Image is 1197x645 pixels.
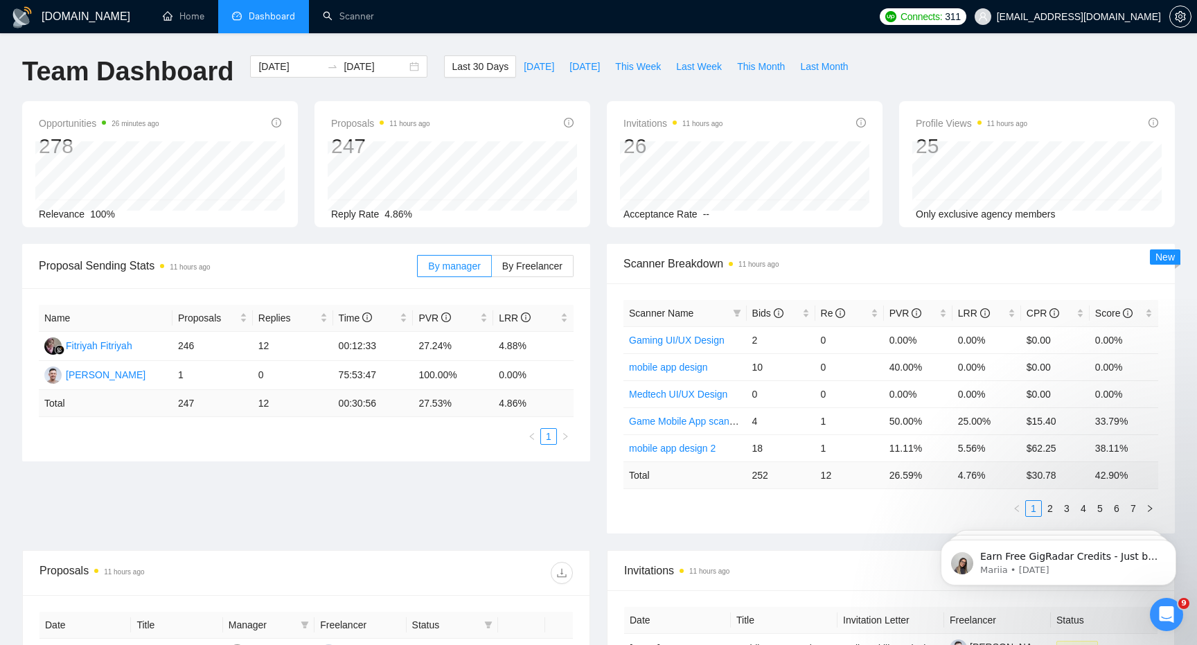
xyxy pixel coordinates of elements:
span: [DATE] [569,59,600,74]
td: 75:53:47 [333,361,414,390]
button: Last 30 Days [444,55,516,78]
span: CPR [1027,308,1059,319]
time: 11 hours ago [389,120,429,127]
td: 4.88% [493,332,574,361]
li: 2 [1042,500,1058,517]
td: 42.90 % [1090,461,1158,488]
li: Previous Page [1009,500,1025,517]
button: left [524,428,540,445]
span: Score [1095,308,1133,319]
span: left [1013,504,1021,513]
span: filter [733,309,741,317]
th: Invitation Letter [837,607,944,634]
td: 00:12:33 [333,332,414,361]
time: 11 hours ago [987,120,1027,127]
a: Medtech UI/UX Design [629,389,727,400]
span: info-circle [912,308,921,318]
td: 12 [815,461,884,488]
span: Opportunities [39,115,159,132]
span: Status [412,617,479,633]
button: setting [1169,6,1191,28]
span: setting [1170,11,1191,22]
iframe: Intercom live chat [1150,598,1183,631]
td: $ 30.78 [1021,461,1090,488]
span: Acceptance Rate [623,209,698,220]
span: info-circle [1149,118,1158,127]
span: 100% [90,209,115,220]
li: 3 [1058,500,1075,517]
span: filter [730,303,744,324]
span: 4.86% [384,209,412,220]
h1: Team Dashboard [22,55,233,88]
span: New [1155,251,1175,263]
button: Last Week [668,55,729,78]
td: 50.00% [884,407,952,434]
a: 1 [541,429,556,444]
a: 6 [1109,501,1124,516]
th: Replies [253,305,333,332]
li: Next Page [557,428,574,445]
span: Only exclusive agency members [916,209,1056,220]
a: mobile app design [629,362,708,373]
span: user [978,12,988,21]
div: 247 [331,133,430,159]
td: 0 [815,353,884,380]
td: 0.00% [1090,326,1158,353]
td: 0.00% [884,326,952,353]
td: 12 [253,390,333,417]
span: dashboard [232,11,242,21]
a: Gaming UI/UX Design [629,335,725,346]
a: searchScanner [323,10,374,22]
time: 11 hours ago [738,260,779,268]
a: 1 [1026,501,1041,516]
button: download [551,562,573,584]
td: 0 [253,361,333,390]
button: left [1009,500,1025,517]
span: info-circle [1049,308,1059,318]
span: info-circle [856,118,866,127]
button: [DATE] [516,55,562,78]
button: This Month [729,55,792,78]
td: 247 [172,390,253,417]
span: Proposal Sending Stats [39,257,417,274]
button: This Week [608,55,668,78]
button: [DATE] [562,55,608,78]
span: Dashboard [249,10,295,22]
th: Freelancer [314,612,406,639]
span: to [327,61,338,72]
li: 1 [540,428,557,445]
span: download [551,567,572,578]
span: Last 30 Days [452,59,508,74]
a: 2 [1043,501,1058,516]
li: 7 [1125,500,1142,517]
td: 1 [172,361,253,390]
td: 4.86 % [493,390,574,417]
td: 0 [747,380,815,407]
span: This Week [615,59,661,74]
span: filter [301,621,309,629]
td: Total [39,390,172,417]
a: setting [1169,11,1191,22]
td: 18 [747,434,815,461]
td: $15.40 [1021,407,1090,434]
span: info-circle [564,118,574,127]
td: 1 [815,407,884,434]
span: info-circle [441,312,451,322]
button: Last Month [792,55,855,78]
div: Proposals [39,562,306,584]
span: By manager [428,260,480,272]
a: Game Mobile App scanner [629,416,743,427]
img: upwork-logo.png [885,11,896,22]
img: logo [11,6,33,28]
div: [PERSON_NAME] [66,367,145,382]
li: 1 [1025,500,1042,517]
span: Relevance [39,209,85,220]
td: 27.53 % [413,390,493,417]
span: info-circle [272,118,281,127]
span: right [561,432,569,441]
td: 12 [253,332,333,361]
